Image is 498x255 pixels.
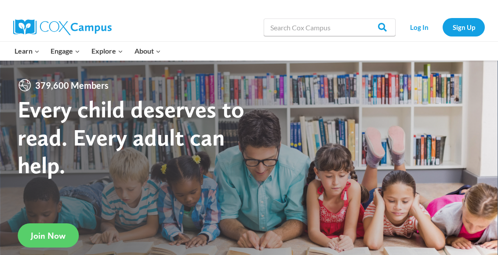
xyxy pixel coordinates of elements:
[400,18,438,36] a: Log In
[32,78,112,92] span: 379,600 Members
[443,18,485,36] a: Sign Up
[18,95,244,179] strong: Every child deserves to read. Every adult can help.
[31,230,65,241] span: Join Now
[15,45,40,57] span: Learn
[264,18,396,36] input: Search Cox Campus
[51,45,80,57] span: Engage
[18,223,79,248] a: Join Now
[134,45,161,57] span: About
[91,45,123,57] span: Explore
[13,19,112,35] img: Cox Campus
[9,42,166,60] nav: Primary Navigation
[400,18,485,36] nav: Secondary Navigation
